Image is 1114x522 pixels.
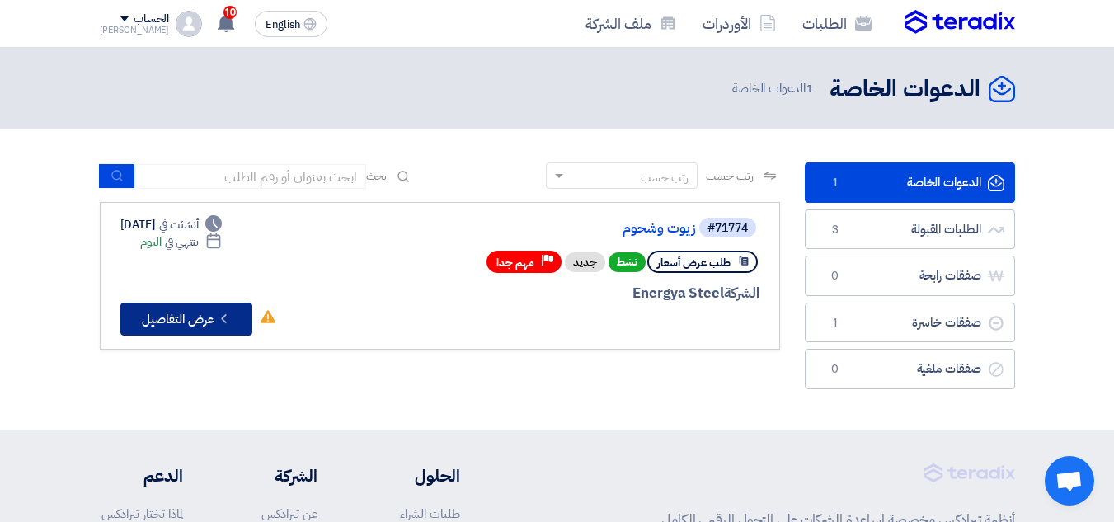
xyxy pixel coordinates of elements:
[366,221,696,236] a: زيوت وشحوم
[805,303,1015,343] a: صفقات خاسرة1
[572,4,689,43] a: ملف الشركة
[732,79,816,98] span: الدعوات الخاصة
[805,349,1015,389] a: صفقات ملغية0
[140,233,222,251] div: اليوم
[657,255,731,270] span: طلب عرض أسعار
[805,162,1015,203] a: الدعوات الخاصة1
[825,268,845,285] span: 0
[367,463,460,488] li: الحلول
[134,12,169,26] div: الحساب
[724,283,759,303] span: الشركة
[707,223,748,234] div: #71774
[159,216,199,233] span: أنشئت في
[1045,456,1094,506] div: Open chat
[223,6,237,19] span: 10
[366,167,388,185] span: بحث
[805,209,1015,250] a: الطلبات المقبولة3
[496,255,534,270] span: مهم جدا
[176,11,202,37] img: profile_test.png
[120,303,252,336] button: عرض التفاصيل
[266,19,300,31] span: English
[255,11,327,37] button: English
[806,79,813,97] span: 1
[825,315,845,332] span: 1
[100,463,183,488] li: الدعم
[100,26,170,35] div: [PERSON_NAME]
[825,361,845,378] span: 0
[165,233,199,251] span: ينتهي في
[830,73,980,106] h2: الدعوات الخاصة
[135,164,366,189] input: ابحث بعنوان أو رقم الطلب
[565,252,605,272] div: جديد
[120,216,223,233] div: [DATE]
[363,283,759,304] div: Energya Steel
[641,169,689,186] div: رتب حسب
[825,222,845,238] span: 3
[609,252,646,272] span: نشط
[706,167,753,185] span: رتب حسب
[689,4,789,43] a: الأوردرات
[825,175,845,191] span: 1
[805,256,1015,296] a: صفقات رابحة0
[789,4,885,43] a: الطلبات
[232,463,317,488] li: الشركة
[905,10,1015,35] img: Teradix logo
